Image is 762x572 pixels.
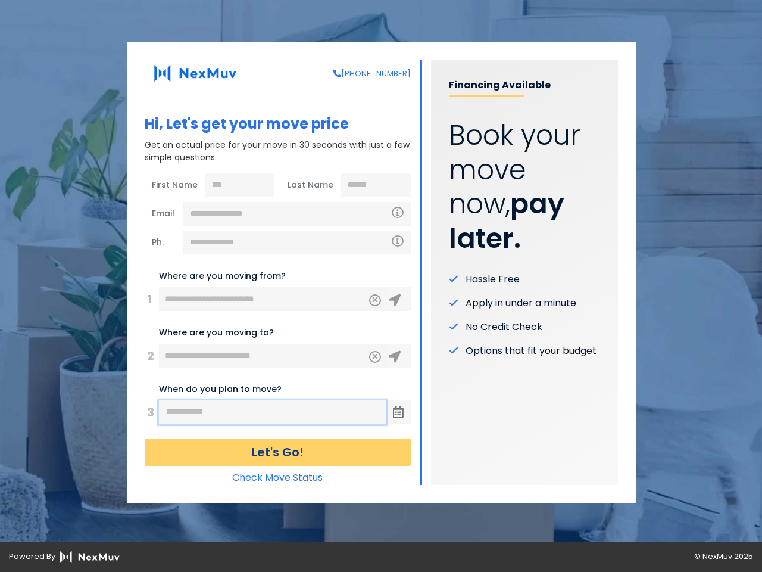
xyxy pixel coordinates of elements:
[466,320,542,334] span: No Credit Check
[145,60,246,87] img: NexMuv
[449,119,600,256] p: Book your move now,
[145,231,183,254] span: Ph.
[145,139,411,164] p: Get an actual price for your move in 30 seconds with just a few simple questions.
[145,439,411,466] button: Let's Go!
[369,294,381,306] button: Clear
[466,296,576,310] span: Apply in under a minute
[159,287,387,311] input: 123 Main St, City, ST ZIP
[369,351,381,363] button: Clear
[145,116,411,133] h1: Hi, Let's get your move price
[145,173,205,197] span: First Name
[145,202,183,226] span: Email
[449,185,564,257] strong: pay later.
[159,327,274,339] label: Where are you moving to?
[280,173,341,197] span: Last Name
[381,551,762,563] div: © NexMuv 2025
[159,383,282,396] label: When do you plan to move?
[159,270,286,282] label: Where are you moving from?
[159,344,387,368] input: 456 Elm St, City, ST ZIP
[466,272,520,287] span: Hassle Free
[232,471,323,484] a: Check Move Status
[449,78,600,97] p: Financing Available
[333,68,411,80] a: [PHONE_NUMBER]
[466,344,597,358] span: Options that fit your budget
